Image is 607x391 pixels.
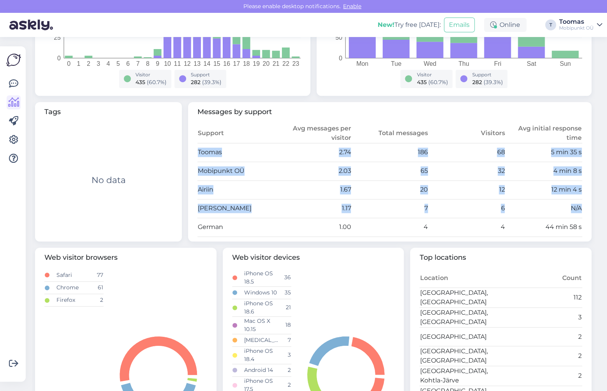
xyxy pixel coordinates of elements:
tspan: 23 [292,60,299,67]
td: German [197,218,274,236]
th: Avg messages per visitor [274,123,352,143]
tspan: Fri [494,60,501,67]
div: No data [91,174,126,187]
span: 435 [417,79,426,86]
b: New! [378,21,394,28]
span: Web visitor browsers [44,252,207,263]
span: Web visitor devices [232,252,395,263]
td: 6 [428,199,505,218]
td: Windows 10 [244,286,279,299]
td: 2 [92,294,104,306]
td: 32 [428,162,505,180]
td: iPhone OS 18.4 [244,346,279,364]
td: 7 [279,334,291,346]
tspan: 19 [253,60,260,67]
th: Support [197,123,274,143]
td: 4 [351,218,428,236]
td: 68 [428,143,505,162]
th: Location [419,269,501,288]
tspan: 25 [54,34,61,41]
span: 435 [135,79,145,86]
td: Firefox [56,294,91,306]
span: 282 [472,79,482,86]
span: Enable [341,3,364,10]
span: ( 39.3 %) [202,79,222,86]
tspan: Thu [458,60,469,67]
tspan: 11 [174,60,181,67]
td: 112 [501,288,582,308]
tspan: 13 [194,60,201,67]
td: iPhone OS 18.6 [244,299,279,316]
tspan: Mon [356,60,368,67]
tspan: 20 [262,60,269,67]
span: Top locations [419,252,582,263]
tspan: 12 [184,60,191,67]
tspan: 4 [107,60,110,67]
tspan: 2 [87,60,90,67]
div: Toomas [559,19,594,25]
a: ToomasMobipunkt OÜ [559,19,602,31]
td: 186 [351,143,428,162]
tspan: 18 [243,60,250,67]
span: ( 60.7 %) [428,79,448,86]
td: [PERSON_NAME] [197,199,274,218]
td: 2 [501,328,582,346]
td: 2.74 [274,143,352,162]
td: 12 [428,180,505,199]
tspan: 17 [233,60,240,67]
td: [GEOGRAPHIC_DATA], Kohtla-Järve [419,366,501,386]
tspan: Sun [559,60,570,67]
td: 2.03 [274,162,352,180]
td: Mac OS X 10.15 [244,316,279,334]
td: 65 [351,162,428,180]
td: 3 [501,308,582,328]
tspan: 0 [339,55,342,61]
td: 44 min 58 s [505,218,582,236]
td: 4 min 8 s [505,162,582,180]
img: Askly Logo [6,53,21,67]
div: Support [191,71,222,78]
td: 1.00 [274,218,352,236]
button: Emails [444,18,475,32]
tspan: 22 [282,60,289,67]
th: Total messages [351,123,428,143]
td: Chrome [56,282,91,294]
td: 4 [428,218,505,236]
td: 18 [279,316,291,334]
tspan: 10 [164,60,171,67]
div: Support [472,71,503,78]
tspan: 0 [57,55,61,61]
td: [GEOGRAPHIC_DATA], [GEOGRAPHIC_DATA] [419,308,501,328]
tspan: 0 [67,60,70,67]
tspan: 7 [136,60,140,67]
td: 20 [351,180,428,199]
tspan: Sat [526,60,536,67]
span: ( 39.3 %) [483,79,503,86]
tspan: Wed [423,60,436,67]
tspan: 9 [156,60,159,67]
div: Visitor [417,71,448,78]
td: Airiin [197,180,274,199]
span: Messages by support [197,107,582,117]
th: Count [501,269,582,288]
span: 282 [191,79,201,86]
tspan: 50 [335,34,342,41]
tspan: 16 [223,60,230,67]
td: 2 [279,364,291,376]
td: 35 [279,286,291,299]
tspan: 8 [146,60,150,67]
div: Visitor [135,71,167,78]
td: 2 [501,366,582,386]
td: 21 [279,299,291,316]
td: Mobipunkt OÜ [197,162,274,180]
td: 1.67 [274,180,352,199]
td: Android 14 [244,364,279,376]
td: [GEOGRAPHIC_DATA], [GEOGRAPHIC_DATA] [419,288,501,308]
td: 7 [351,199,428,218]
div: Online [484,18,526,32]
th: Visitors [428,123,505,143]
td: 77 [92,269,104,282]
td: [MEDICAL_DATA] [244,334,279,346]
tspan: Tue [391,60,401,67]
span: ( 60.7 %) [147,79,167,86]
